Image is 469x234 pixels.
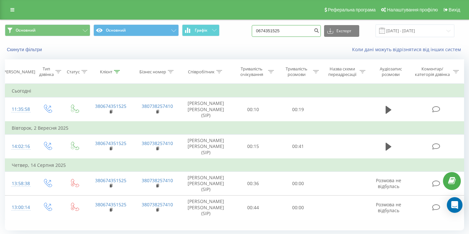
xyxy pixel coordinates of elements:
td: [PERSON_NAME] [PERSON_NAME] (SIP) [181,196,231,220]
div: Бізнес номер [139,69,166,75]
div: Клієнт [100,69,112,75]
button: Основний [5,24,90,36]
span: Основний [16,28,36,33]
button: Основний [93,24,179,36]
button: Експорт [324,25,359,37]
div: Тривалість очікування [237,66,267,77]
span: Налаштування профілю [387,7,438,12]
div: Співробітник [188,69,215,75]
td: 00:00 [276,196,320,220]
td: [PERSON_NAME] [PERSON_NAME] (SIP) [181,97,231,122]
a: 380738257410 [142,140,173,146]
td: Сьогодні [5,84,464,97]
td: 00:41 [276,135,320,159]
td: 00:10 [231,97,276,122]
div: 14:02:16 [12,140,27,153]
div: 11:35:58 [12,103,27,116]
td: 00:15 [231,135,276,159]
td: 00:19 [276,97,320,122]
a: 380738257410 [142,177,173,183]
a: 380738257410 [142,201,173,208]
input: Пошук за номером [252,25,321,37]
td: 00:36 [231,171,276,196]
td: 00:44 [231,196,276,220]
a: Коли дані можуть відрізнятися вiд інших систем [352,46,464,52]
a: 380674351525 [95,201,126,208]
a: 380674351525 [95,177,126,183]
td: Четвер, 14 Серпня 2025 [5,159,464,172]
div: Назва схеми переадресації [326,66,358,77]
span: Розмова не відбулась [376,201,401,213]
button: Графік [182,24,220,36]
div: 13:58:38 [12,177,27,190]
div: Аудіозапис розмови [373,66,408,77]
a: 380674351525 [95,103,126,109]
td: 00:00 [276,171,320,196]
span: Реферальна програма [328,7,376,12]
div: Open Intercom Messenger [447,197,462,213]
span: Графік [195,28,207,33]
span: Вихід [449,7,460,12]
td: [PERSON_NAME] [PERSON_NAME] (SIP) [181,135,231,159]
div: Тип дзвінка [39,66,54,77]
a: 380738257410 [142,103,173,109]
td: [PERSON_NAME] [PERSON_NAME] (SIP) [181,171,231,196]
a: 380674351525 [95,140,126,146]
td: Вівторок, 2 Вересня 2025 [5,122,464,135]
div: Статус [67,69,80,75]
div: [PERSON_NAME] [2,69,35,75]
button: Скинути фільтри [5,47,45,52]
span: Розмова не відбулась [376,177,401,189]
div: Тривалість розмови [281,66,311,77]
div: 13:00:14 [12,201,27,214]
div: Коментар/категорія дзвінка [413,66,451,77]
